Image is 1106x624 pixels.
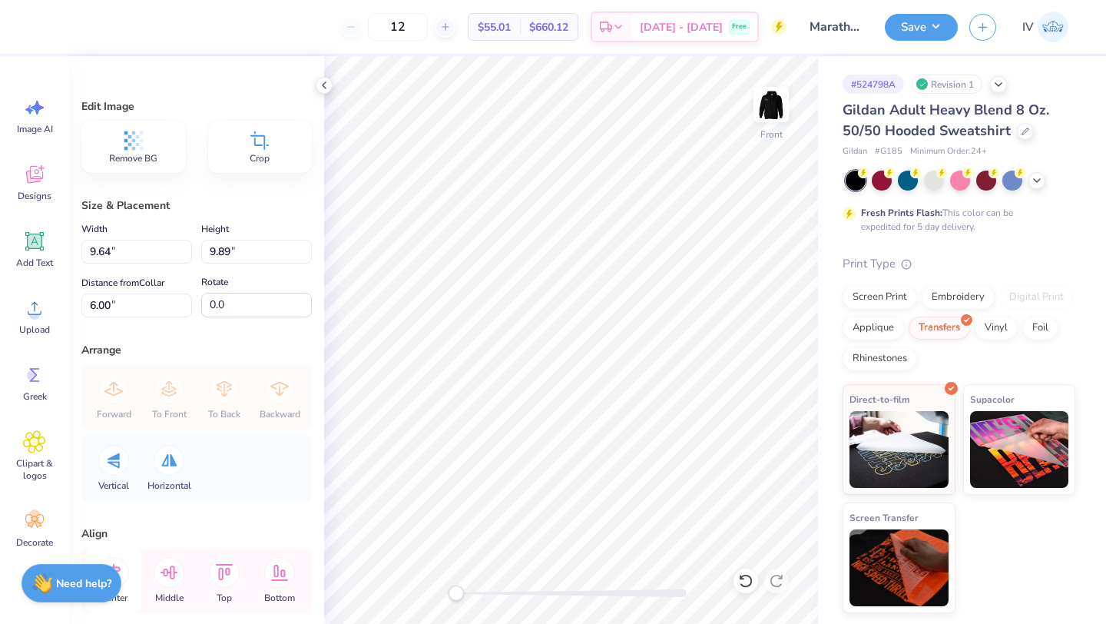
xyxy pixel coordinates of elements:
[843,286,917,309] div: Screen Print
[910,145,987,158] span: Minimum Order: 24 +
[843,75,904,94] div: # 524798A
[909,317,970,340] div: Transfers
[81,274,164,292] label: Distance from Collar
[885,14,958,41] button: Save
[1038,12,1068,42] img: Isha Veturkar
[449,586,464,601] div: Accessibility label
[56,576,111,591] strong: Need help?
[922,286,995,309] div: Embroidery
[9,457,60,482] span: Clipart & logos
[18,190,51,202] span: Designs
[843,255,1075,273] div: Print Type
[912,75,982,94] div: Revision 1
[843,101,1049,140] span: Gildan Adult Heavy Blend 8 Oz. 50/50 Hooded Sweatshirt
[843,347,917,370] div: Rhinestones
[201,220,229,238] label: Height
[81,197,312,214] div: Size & Placement
[732,22,747,32] span: Free
[23,390,47,403] span: Greek
[875,145,902,158] span: # G185
[17,123,53,135] span: Image AI
[849,391,910,407] span: Direct-to-film
[368,13,428,41] input: – –
[756,89,786,120] img: Front
[109,152,157,164] span: Remove BG
[201,273,228,291] label: Rotate
[81,220,108,238] label: Width
[81,342,312,358] div: Arrange
[147,480,191,492] span: Horizontal
[101,592,127,604] span: Center
[843,145,867,158] span: Gildan
[155,592,184,604] span: Middle
[98,480,129,492] span: Vertical
[640,19,723,35] span: [DATE] - [DATE]
[970,411,1069,488] img: Supacolor
[760,128,783,141] div: Front
[478,19,511,35] span: $55.01
[81,98,312,115] div: Edit Image
[999,286,1074,309] div: Digital Print
[849,509,919,526] span: Screen Transfer
[529,19,568,35] span: $660.12
[843,317,904,340] div: Applique
[16,257,53,269] span: Add Text
[250,152,270,164] span: Crop
[798,12,873,42] input: Untitled Design
[970,391,1015,407] span: Supacolor
[861,207,942,219] strong: Fresh Prints Flash:
[217,592,232,604] span: Top
[975,317,1018,340] div: Vinyl
[16,536,53,549] span: Decorate
[1022,18,1034,36] span: IV
[1022,317,1058,340] div: Foil
[264,592,295,604] span: Bottom
[1015,12,1075,42] a: IV
[849,411,949,488] img: Direct-to-film
[861,206,1050,234] div: This color can be expedited for 5 day delivery.
[19,324,50,336] span: Upload
[81,526,312,542] div: Align
[849,529,949,606] img: Screen Transfer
